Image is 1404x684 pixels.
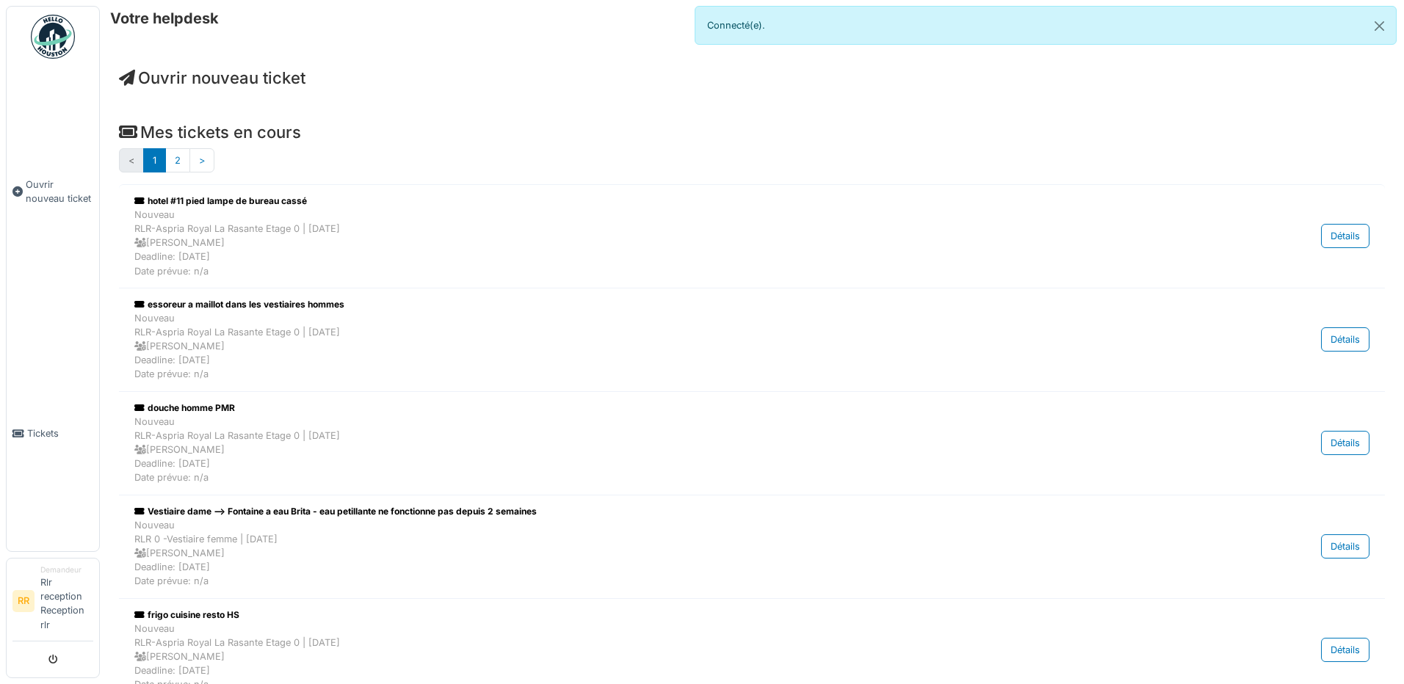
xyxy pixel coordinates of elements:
[31,15,75,59] img: Badge_color-CXgf-gQk.svg
[119,68,305,87] a: Ouvrir nouveau ticket
[131,191,1373,282] a: hotel #11 pied lampe de bureau cassé NouveauRLR-Aspria Royal La Rasante Etage 0 | [DATE] [PERSON_...
[131,294,1373,385] a: essoreur a maillot dans les vestiaires hommes NouveauRLR-Aspria Royal La Rasante Etage 0 | [DATE]...
[165,148,190,172] a: 2
[12,590,35,612] li: RR
[131,501,1373,592] a: Vestiaire dame --> Fontaine a eau Brita - eau petillante ne fonctionne pas depuis 2 semaines Nouv...
[26,178,93,205] span: Ouvrir nouveau ticket
[119,123,1385,142] h4: Mes tickets en cours
[189,148,214,172] a: Suivant
[134,194,1190,208] div: hotel #11 pied lampe de bureau cassé
[134,518,1190,589] div: Nouveau RLR 0 -Vestiaire femme | [DATE] [PERSON_NAME] Deadline: [DATE] Date prévue: n/a
[134,208,1190,278] div: Nouveau RLR-Aspria Royal La Rasante Etage 0 | [DATE] [PERSON_NAME] Deadline: [DATE] Date prévue: n/a
[110,10,219,27] h6: Votre helpdesk
[1321,327,1369,352] div: Détails
[12,564,93,641] a: RR DemandeurRlr reception Reception rlr
[134,298,1190,311] div: essoreur a maillot dans les vestiaires hommes
[134,401,1190,415] div: douche homme PMR
[27,426,93,440] span: Tickets
[1321,224,1369,248] div: Détails
[119,148,1385,184] nav: Pages
[40,564,93,638] li: Rlr reception Reception rlr
[7,67,99,316] a: Ouvrir nouveau ticket
[134,311,1190,382] div: Nouveau RLR-Aspria Royal La Rasante Etage 0 | [DATE] [PERSON_NAME] Deadline: [DATE] Date prévue: n/a
[1321,534,1369,559] div: Détails
[40,564,93,575] div: Demandeur
[131,398,1373,489] a: douche homme PMR NouveauRLR-Aspria Royal La Rasante Etage 0 | [DATE] [PERSON_NAME]Deadline: [DATE...
[7,316,99,550] a: Tickets
[1363,7,1396,46] button: Close
[1321,638,1369,662] div: Détails
[134,415,1190,485] div: Nouveau RLR-Aspria Royal La Rasante Etage 0 | [DATE] [PERSON_NAME] Deadline: [DATE] Date prévue: n/a
[134,608,1190,622] div: frigo cuisine resto HS
[143,148,166,172] a: 1
[695,6,1397,45] div: Connecté(e).
[134,505,1190,518] div: Vestiaire dame --> Fontaine a eau Brita - eau petillante ne fonctionne pas depuis 2 semaines
[1321,431,1369,455] div: Détails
